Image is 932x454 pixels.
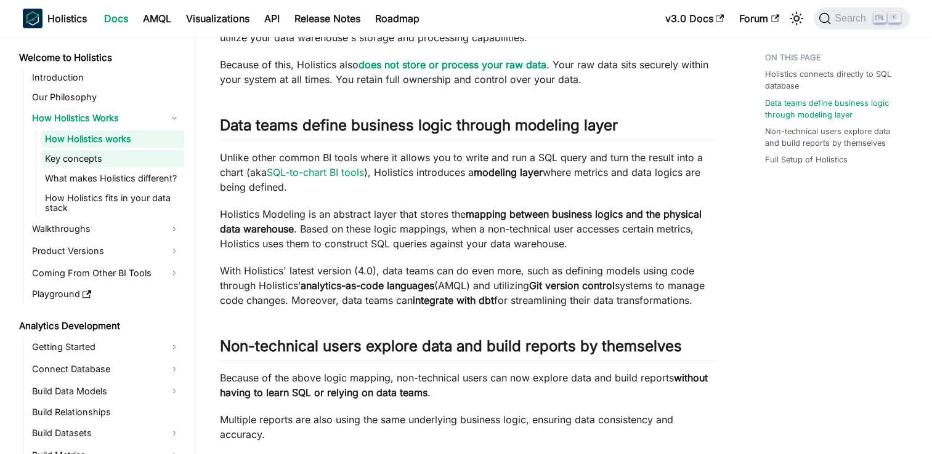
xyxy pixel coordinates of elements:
[220,412,716,442] p: Multiple reports are also using the same underlying business logic, ensuring data consistency and...
[359,58,546,71] a: does not store or process your raw data
[41,189,184,217] a: How Holistics fits in your data stack
[220,57,716,87] p: Because of this, Holistics also . Your raw data sits securely within your system at all times. Yo...
[658,9,732,28] a: v3.0 Docs
[413,294,494,306] strong: integrate with dbt
[28,263,184,283] a: Coming From Other BI Tools
[267,166,364,178] a: SQL-to-chart BI tools
[28,359,184,379] a: Connect Database
[28,69,184,86] a: Introduction
[47,11,87,26] b: Holistics
[41,170,184,187] a: What makes Holistics different?
[136,9,179,28] a: AMQL
[257,9,287,28] a: API
[28,241,184,261] a: Product Versions
[301,279,434,292] strong: analytics-as-code languages
[220,207,716,251] p: Holistics Modeling is an abstract layer that stores the . Based on these logic mappings, when a n...
[765,125,902,149] a: Non-technical users explore data and build reports by themselves
[765,97,902,121] a: Data teams define business logic through modeling layer
[41,130,184,148] a: How Holistics works
[28,423,184,443] a: Build Datasets
[765,154,848,165] a: Full Setup of Holistics
[15,317,184,335] a: Analytics Development
[220,263,716,308] p: With Holistics' latest version (4.0), data teams can do even more, such as defining models using ...
[97,9,136,28] a: Docs
[474,166,543,178] strong: modeling layer
[888,12,901,23] kbd: K
[368,9,427,28] a: Roadmap
[28,404,184,421] a: Build Relationships
[10,37,195,454] nav: Docs sidebar
[15,49,184,66] a: Welcome to Holistics
[28,337,184,357] a: Getting Started
[220,116,716,140] h2: Data teams define business logic through modeling layer
[179,9,257,28] a: Visualizations
[529,279,615,292] strong: Git version control
[765,68,902,92] a: Holistics connects directly to SQL database
[220,370,716,400] p: Because of the above logic mapping, non-technical users can now explore data and build reports .
[28,89,184,106] a: Our Philosophy
[23,9,87,28] a: HolisticsHolistics
[831,13,873,24] span: Search
[28,219,184,239] a: Walkthroughs
[28,285,184,303] a: Playground
[287,9,368,28] a: Release Notes
[41,150,184,167] a: Key concepts
[28,381,184,401] a: Build Data Models
[814,7,909,30] button: Search (Ctrl+K)
[23,9,43,28] img: Holistics
[220,208,702,235] strong: mapping between business logics and the physical data warehouse
[220,372,708,399] strong: without having to learn SQL or relying on data teams
[787,9,806,28] button: Switch between dark and light mode (currently light mode)
[220,150,716,194] p: Unlike other common BI tools where it allows you to write and run a SQL query and turn the result...
[732,9,787,28] a: Forum
[220,337,716,360] h2: Non-technical users explore data and build reports by themselves
[28,108,184,128] a: How Holistics Works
